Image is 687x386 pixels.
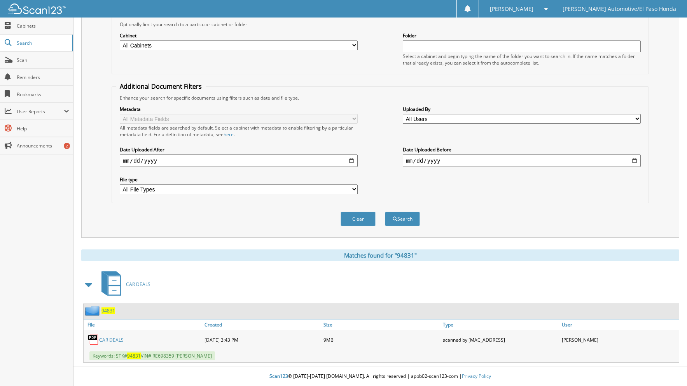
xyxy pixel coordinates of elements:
[560,319,679,330] a: User
[120,125,358,138] div: All metadata fields are searched by default. Select a cabinet with metadata to enable filtering b...
[81,249,679,261] div: Matches found for "94831"
[73,367,687,386] div: © [DATE]-[DATE] [DOMAIN_NAME]. All rights reserved | appb02-scan123-com |
[87,334,99,346] img: PDF.png
[17,91,69,98] span: Bookmarks
[203,319,322,330] a: Created
[97,269,150,300] a: CAR DEALS
[441,332,560,347] div: scanned by [MAC_ADDRESS]
[120,176,358,183] label: File type
[560,332,679,347] div: [PERSON_NAME]
[126,281,150,288] span: CAR DEALS
[120,106,358,112] label: Metadata
[99,337,124,343] a: CAR DEALS
[17,125,69,132] span: Help
[441,319,560,330] a: Type
[563,7,676,11] span: [PERSON_NAME] Automotive/El Paso Honda
[116,21,645,28] div: Optionally limit your search to a particular cabinet or folder
[322,319,441,330] a: Size
[120,32,358,39] label: Cabinet
[203,332,322,347] div: [DATE] 3:43 PM
[17,57,69,63] span: Scan
[89,351,215,360] span: Keywords: STK# VIN# RE698359 [PERSON_NAME]
[17,142,69,149] span: Announcements
[269,373,288,379] span: Scan123
[462,373,491,379] a: Privacy Policy
[84,319,203,330] a: File
[224,131,234,138] a: here
[116,82,206,91] legend: Additional Document Filters
[17,23,69,29] span: Cabinets
[17,74,69,81] span: Reminders
[64,143,70,149] div: 2
[490,7,533,11] span: [PERSON_NAME]
[116,95,645,101] div: Enhance your search for specific documents using filters such as date and file type.
[85,306,101,316] img: folder2.png
[322,332,441,347] div: 9MB
[120,154,358,167] input: start
[17,40,68,46] span: Search
[341,212,376,226] button: Clear
[403,154,641,167] input: end
[101,307,115,314] a: 94831
[385,212,420,226] button: Search
[127,353,141,359] span: 94831
[17,108,64,115] span: User Reports
[403,146,641,153] label: Date Uploaded Before
[403,32,641,39] label: Folder
[120,146,358,153] label: Date Uploaded After
[403,106,641,112] label: Uploaded By
[8,4,66,14] img: scan123-logo-white.svg
[403,53,641,66] div: Select a cabinet and begin typing the name of the folder you want to search in. If the name match...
